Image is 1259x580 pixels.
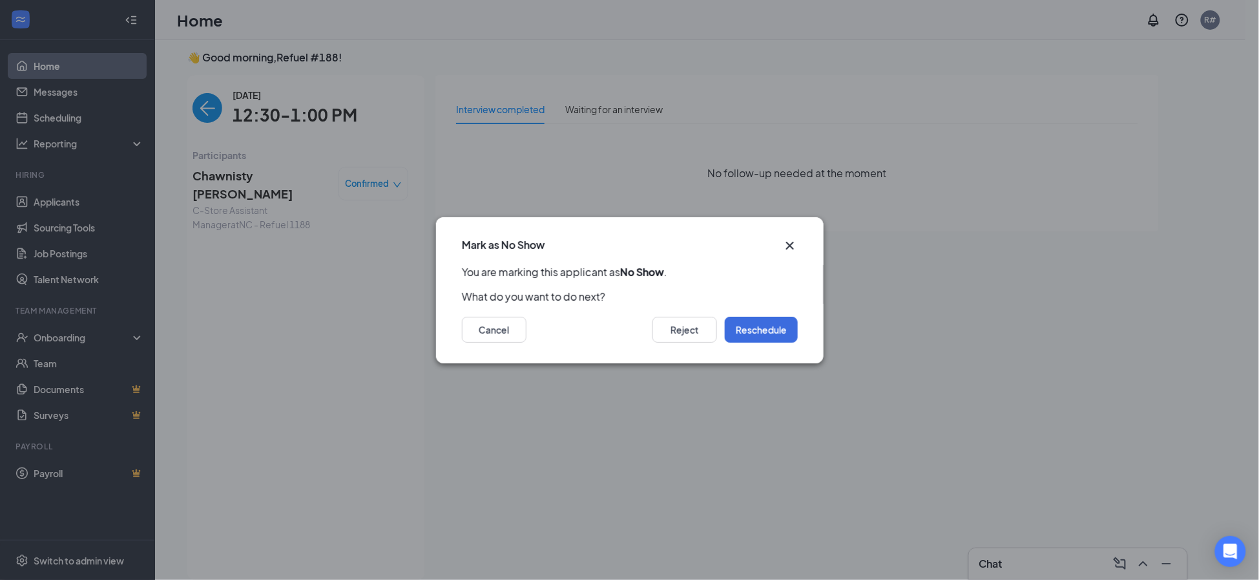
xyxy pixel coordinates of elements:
[462,265,798,279] p: You are marking this applicant as .
[1215,536,1246,567] div: Open Intercom Messenger
[620,265,664,279] b: No Show
[462,317,526,343] button: Cancel
[462,290,798,304] p: What do you want to do next?
[462,238,545,252] h3: Mark as No Show
[782,238,798,253] svg: Cross
[652,317,717,343] button: Reject
[725,317,798,343] button: Reschedule
[782,238,798,253] button: Close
